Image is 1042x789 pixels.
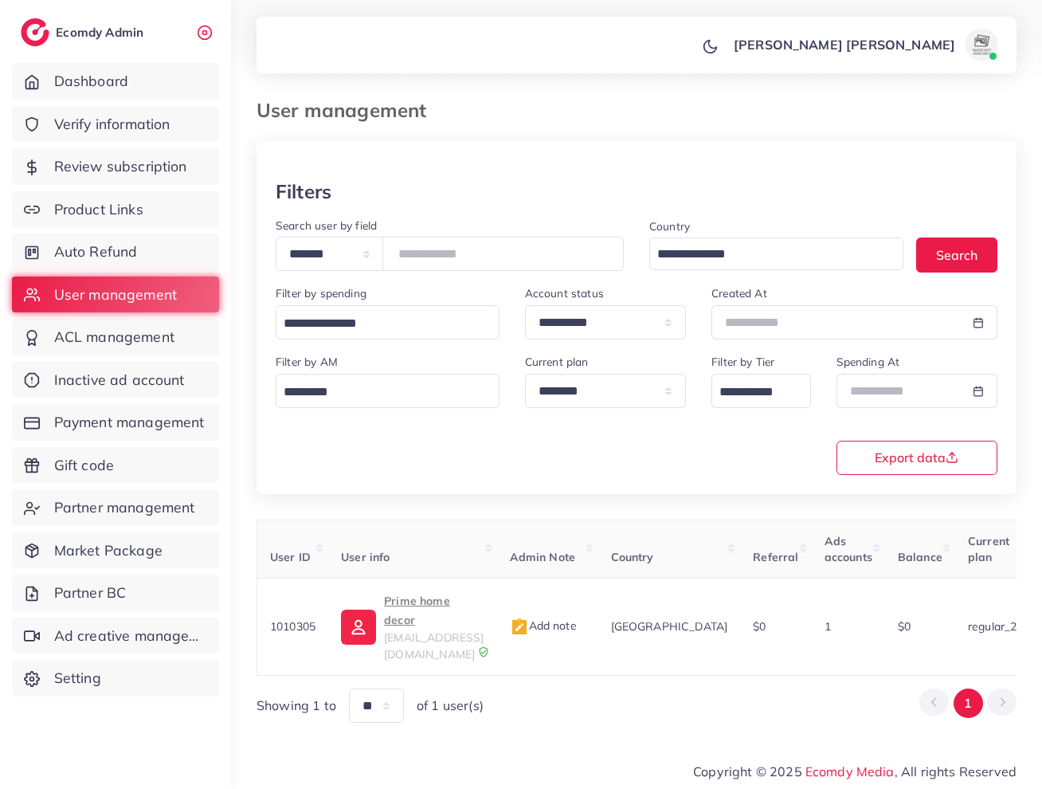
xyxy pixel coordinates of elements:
a: Gift code [12,447,219,484]
span: Partner BC [54,583,127,603]
h2: Ecomdy Admin [56,25,147,40]
span: User management [54,285,177,305]
span: Gift code [54,455,114,476]
span: Setting [54,668,101,689]
a: Inactive ad account [12,362,219,398]
ul: Pagination [919,689,1017,718]
input: Search for option [714,380,789,405]
div: Search for option [649,237,903,270]
a: Dashboard [12,63,219,100]
a: Partner management [12,489,219,526]
a: Setting [12,660,219,697]
a: Auto Refund [12,234,219,270]
a: logoEcomdy Admin [21,18,147,46]
input: Search for option [278,312,479,336]
a: Review subscription [12,148,219,185]
span: Auto Refund [54,241,138,262]
a: Payment management [12,404,219,441]
a: Ad creative management [12,618,219,654]
div: Search for option [276,305,499,340]
input: Search for option [278,380,479,405]
span: Dashboard [54,71,128,92]
span: Product Links [54,199,143,220]
div: Search for option [711,374,810,408]
span: Review subscription [54,156,187,177]
span: Ad creative management [54,626,207,646]
a: [PERSON_NAME] [PERSON_NAME]avatar [725,29,1004,61]
span: Verify information [54,114,170,135]
p: [PERSON_NAME] [PERSON_NAME] [734,35,955,54]
div: Search for option [276,374,499,408]
a: Market Package [12,532,219,569]
a: User management [12,277,219,313]
span: ACL management [54,327,174,347]
input: Search for option [652,242,883,267]
a: Partner BC [12,575,219,611]
a: ACL management [12,319,219,355]
span: Payment management [54,412,205,433]
a: Product Links [12,191,219,228]
span: Partner management [54,497,195,518]
img: logo [21,18,49,46]
span: Market Package [54,540,163,561]
img: avatar [966,29,997,61]
span: Inactive ad account [54,370,185,391]
button: Go to page 1 [954,689,983,718]
a: Verify information [12,106,219,143]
